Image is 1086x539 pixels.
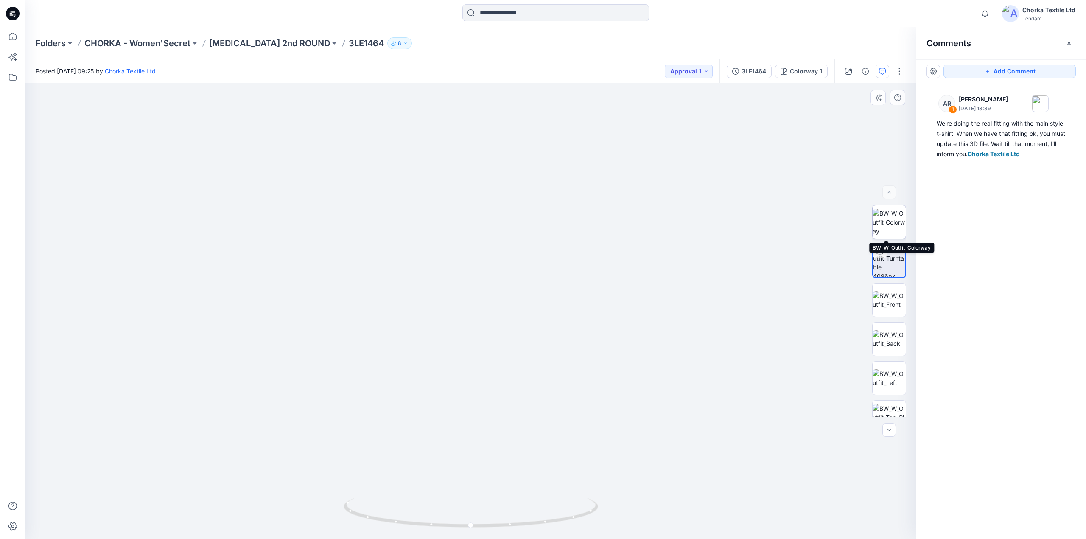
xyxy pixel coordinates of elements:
a: CHORKA - Women'Secret [84,37,190,49]
p: 8 [398,39,401,48]
button: Details [859,65,872,78]
div: AR [938,95,955,112]
h2: Comments [926,38,971,48]
img: BW_W_Outfit_Left [873,369,906,387]
a: [MEDICAL_DATA] 2nd ROUND [209,37,330,49]
div: We're doing the real fitting with the main style t-shirt. When we have that fitting ok, you must ... [937,118,1066,159]
p: 3LE1464 [349,37,384,49]
span: Posted [DATE] 09:25 by [36,67,156,76]
div: Chorka Textile Ltd [1022,5,1075,15]
button: Add Comment [943,65,1076,78]
button: 8 [387,37,412,49]
p: [DATE] 13:39 [959,104,1008,113]
span: Chorka Textile Ltd [968,150,1020,157]
button: Colorway 1 [775,65,828,78]
img: BW_W_Outfit_Top_CloseUp [873,404,906,431]
div: Tendam [1022,15,1075,22]
img: avatar [1002,5,1019,22]
p: [PERSON_NAME] [959,94,1008,104]
img: BW_W_Outfit_Turntable 4096px [873,245,905,277]
img: BW_W_Outfit_Colorway [873,209,906,236]
a: Folders [36,37,66,49]
a: Chorka Textile Ltd [105,67,156,75]
div: Colorway 1 [790,67,822,76]
button: 3LE1464 [727,65,772,78]
div: 3LE1464 [742,67,766,76]
img: BW_W_Outfit_Back [873,330,906,348]
img: BW_W_Outfit_Front [873,291,906,309]
div: 1 [949,105,957,114]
